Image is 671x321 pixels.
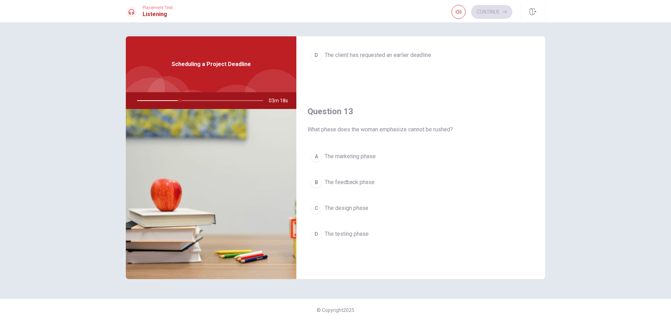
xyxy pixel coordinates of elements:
h1: Listening [143,10,173,19]
span: Placement Test [143,5,173,10]
span: The feedback phase [325,178,375,187]
div: D [311,50,322,61]
span: The testing phase [325,230,369,238]
span: Scheduling a Project Deadline [172,60,251,68]
span: What phase does the woman emphasize cannot be rushed? [308,125,534,134]
div: A [311,151,322,162]
div: B [311,177,322,188]
span: The marketing phase [325,152,376,161]
button: BThe feedback phase [308,174,534,191]
button: AThe marketing phase [308,148,534,165]
button: DThe client has requested an earlier deadline [308,46,534,64]
span: The client has requested an earlier deadline [325,51,431,59]
div: C [311,203,322,214]
div: D [311,228,322,240]
h4: Question 13 [308,106,534,117]
button: CThe design phase [308,199,534,217]
img: Scheduling a Project Deadline [126,109,296,279]
span: 03m 18s [269,92,294,109]
button: DThe testing phase [308,225,534,243]
span: © Copyright 2025 [317,307,354,313]
span: The design phase [325,204,368,212]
